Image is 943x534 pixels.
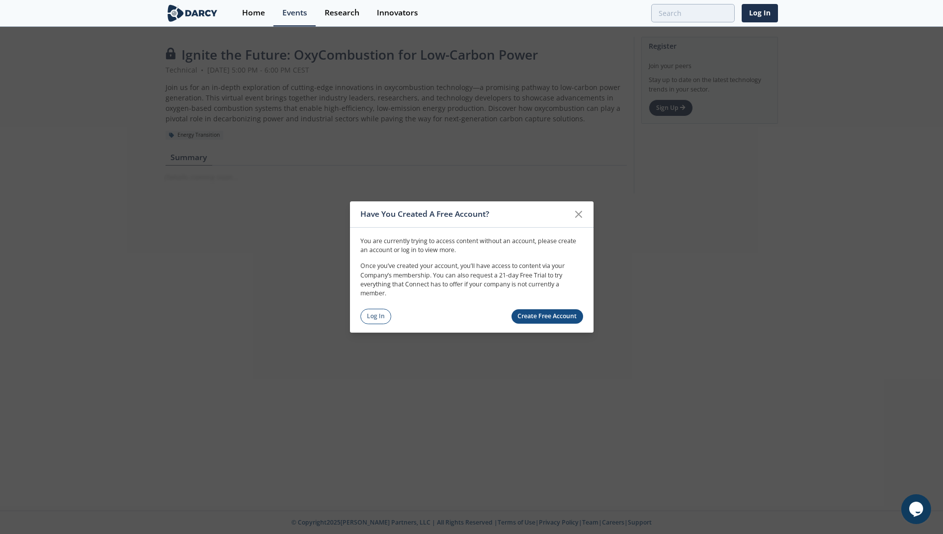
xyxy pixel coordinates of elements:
a: Log In [360,309,392,324]
p: Once you’ve created your account, you’ll have access to content via your Company’s membership. Yo... [360,262,583,298]
a: Create Free Account [512,309,583,324]
div: Have You Created A Free Account? [360,205,570,224]
img: logo-wide.svg [166,4,220,22]
div: Home [242,9,265,17]
div: Events [282,9,307,17]
iframe: chat widget [901,494,933,524]
p: You are currently trying to access content without an account, please create an account or log in... [360,236,583,255]
a: Log In [742,4,778,22]
div: Innovators [377,9,418,17]
div: Research [325,9,359,17]
input: Advanced Search [651,4,735,22]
